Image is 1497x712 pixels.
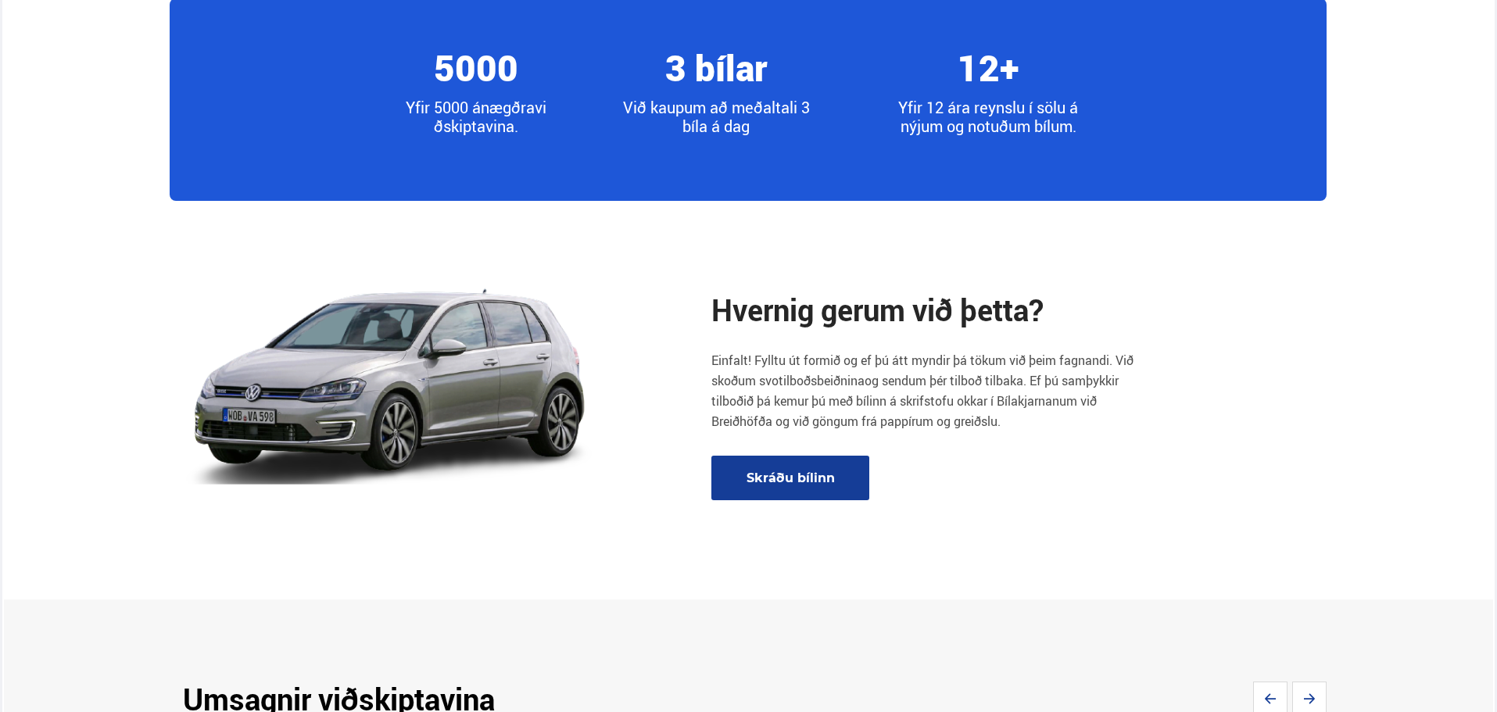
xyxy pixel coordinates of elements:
h4: 3 bílar [665,46,768,89]
h2: Hvernig gerum við þetta? [711,290,1142,330]
a: Skráðu bílinn [711,456,869,500]
p: Yfir 5000 ánægðra [402,98,550,136]
button: Opna LiveChat spjallviðmót [13,6,59,53]
h4: 12+ [958,46,1019,89]
p: Við kaupum að meðaltali 3 bíla á dag [610,98,822,136]
p: Einfalt! Fylltu út formið og ef þú átt myndir þá tökum við þeim fagnandi. Við skoðum svo og sendu... [711,350,1142,431]
h3: Umsagnir viðskiptavina [183,688,495,711]
span: viðskiptavina. [434,97,546,137]
span: tilboðsbeiðnina [779,372,865,389]
img: 4w4CX-FU9dhGsTlh.png [148,282,641,485]
p: Yfir 12 ára reynslu í sölu á nýjum og notuðum bílum. [882,98,1094,136]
